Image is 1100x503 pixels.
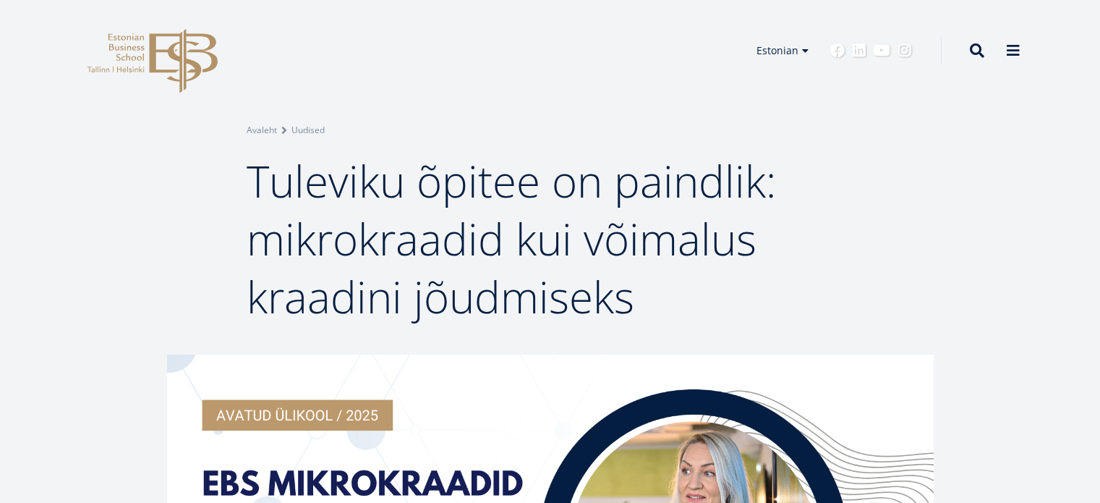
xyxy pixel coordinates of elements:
a: Uudised [291,123,325,138]
span: Tuleviku õpitee on paindlik: mikrokraadid kui võimalus kraadini jõudmiseks [247,151,776,326]
a: Facebook [830,43,845,58]
a: Linkedin [852,43,866,58]
a: Youtube [874,43,890,58]
a: Avaleht [247,123,277,138]
a: Instagram [898,43,912,58]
